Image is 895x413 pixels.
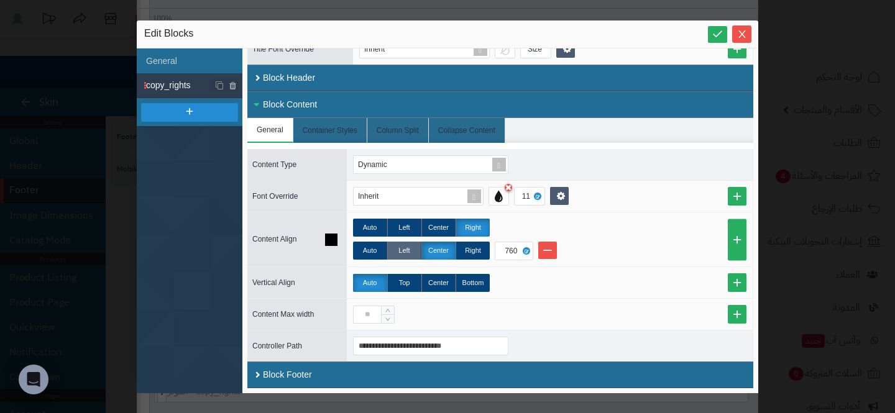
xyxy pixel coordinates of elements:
li: Column Split [367,118,429,143]
div: Block Header [247,65,753,91]
label: Auto [353,274,387,292]
label: Top [387,274,421,292]
span: Content Align [252,235,296,243]
label: Auto [353,219,387,237]
span: Title Font Override [252,45,314,53]
div: 11 [522,188,535,205]
label: Right [456,219,490,237]
label: Center [421,219,456,237]
div: Inherit [364,40,397,58]
span: Content Type [252,160,296,169]
li: General [137,48,242,73]
div: Block Footer [247,361,753,388]
span: Controller Path [252,342,302,350]
label: Right [456,242,490,260]
span: Edit Blocks [144,27,193,42]
label: Left [387,242,421,260]
li: General [247,118,293,143]
div: Block Content [247,91,753,118]
label: Left [387,219,421,237]
label: Auto [353,242,387,260]
span: Dynamic [358,160,387,169]
div: Size [521,40,549,58]
li: Container Styles [293,118,367,143]
span: Content Max width [252,310,314,319]
label: Center [421,242,456,260]
span: Decrease Value [382,314,394,323]
div: Open Intercom Messenger [19,365,48,394]
label: Center [421,274,456,292]
label: Bottom [456,274,490,292]
div: Inherit [358,188,391,205]
li: Collapse Content [429,118,505,143]
span: Vertical Align [252,278,295,287]
span: copy_rights [146,79,242,92]
span: Font Override [252,192,298,201]
div: 760 [499,242,526,260]
span: Increase Value [382,306,394,315]
button: Close [732,25,751,43]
